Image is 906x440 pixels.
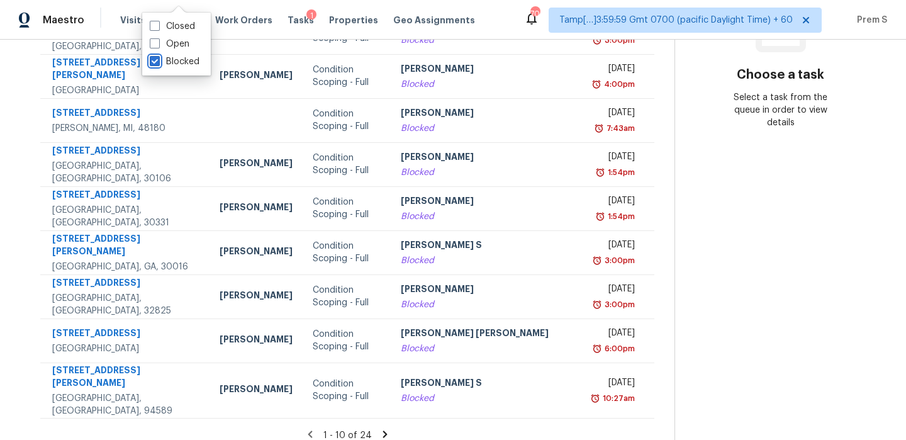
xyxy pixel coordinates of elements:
[594,122,604,135] img: Overdue Alarm Icon
[401,376,575,392] div: [PERSON_NAME] S
[52,122,199,135] div: [PERSON_NAME], MI, 48180
[592,34,602,47] img: Overdue Alarm Icon
[590,392,600,405] img: Overdue Alarm Icon
[728,91,834,129] div: Select a task from the queue in order to view details
[120,14,146,26] span: Visits
[215,14,272,26] span: Work Orders
[43,14,84,26] span: Maestro
[52,144,199,160] div: [STREET_ADDRESS]
[605,210,635,223] div: 1:54pm
[596,283,635,298] div: [DATE]
[592,298,602,311] img: Overdue Alarm Icon
[52,232,199,261] div: [STREET_ADDRESS][PERSON_NAME]
[288,16,314,25] span: Tasks
[401,122,575,135] div: Blocked
[401,150,575,166] div: [PERSON_NAME]
[401,34,575,47] div: Blocked
[52,188,199,204] div: [STREET_ADDRESS]
[401,239,575,254] div: [PERSON_NAME] S
[401,62,575,78] div: [PERSON_NAME]
[52,261,199,273] div: [GEOGRAPHIC_DATA], GA, 30016
[323,431,372,440] span: 1 - 10 of 24
[530,8,539,20] div: 701
[852,14,887,26] span: Prem S
[52,106,199,122] div: [STREET_ADDRESS]
[393,14,475,26] span: Geo Assignments
[559,14,793,26] span: Tamp[…]3:59:59 Gmt 0700 (pacific Daylight Time) + 60
[605,166,635,179] div: 1:54pm
[150,38,189,50] label: Open
[220,69,293,84] div: [PERSON_NAME]
[313,108,381,133] div: Condition Scoping - Full
[602,298,635,311] div: 3:00pm
[401,342,575,355] div: Blocked
[401,106,575,122] div: [PERSON_NAME]
[313,196,381,221] div: Condition Scoping - Full
[595,210,605,223] img: Overdue Alarm Icon
[313,284,381,309] div: Condition Scoping - Full
[401,166,575,179] div: Blocked
[596,106,635,122] div: [DATE]
[401,195,575,210] div: [PERSON_NAME]
[737,69,824,81] h3: Choose a task
[52,28,199,53] div: [GEOGRAPHIC_DATA], [GEOGRAPHIC_DATA], 46040
[596,195,635,210] div: [DATE]
[329,14,378,26] span: Properties
[401,210,575,223] div: Blocked
[600,392,635,405] div: 10:27am
[220,289,293,305] div: [PERSON_NAME]
[52,84,199,97] div: [GEOGRAPHIC_DATA]
[52,276,199,292] div: [STREET_ADDRESS]
[220,157,293,172] div: [PERSON_NAME]
[150,20,195,33] label: Closed
[401,78,575,91] div: Blocked
[596,327,635,342] div: [DATE]
[220,201,293,217] div: [PERSON_NAME]
[401,254,575,267] div: Blocked
[591,78,601,91] img: Overdue Alarm Icon
[401,392,575,405] div: Blocked
[52,327,199,342] div: [STREET_ADDRESS]
[313,240,381,265] div: Condition Scoping - Full
[604,122,635,135] div: 7:43am
[52,342,199,355] div: [GEOGRAPHIC_DATA]
[401,298,575,311] div: Blocked
[220,245,293,261] div: [PERSON_NAME]
[401,327,575,342] div: [PERSON_NAME] [PERSON_NAME]
[306,9,316,22] div: 1
[596,150,635,166] div: [DATE]
[602,342,635,355] div: 6:00pm
[596,376,635,392] div: [DATE]
[313,152,381,177] div: Condition Scoping - Full
[313,64,381,89] div: Condition Scoping - Full
[595,166,605,179] img: Overdue Alarm Icon
[596,62,635,78] div: [DATE]
[602,34,635,47] div: 3:00pm
[601,78,635,91] div: 4:00pm
[592,342,602,355] img: Overdue Alarm Icon
[150,55,199,68] label: Blocked
[220,333,293,349] div: [PERSON_NAME]
[602,254,635,267] div: 3:00pm
[52,204,199,229] div: [GEOGRAPHIC_DATA], [GEOGRAPHIC_DATA], 30331
[401,283,575,298] div: [PERSON_NAME]
[52,392,199,417] div: [GEOGRAPHIC_DATA], [GEOGRAPHIC_DATA], 94589
[220,383,293,398] div: [PERSON_NAME]
[52,56,199,84] div: [STREET_ADDRESS][PERSON_NAME]
[313,328,381,353] div: Condition Scoping - Full
[592,254,602,267] img: Overdue Alarm Icon
[596,239,635,254] div: [DATE]
[52,364,199,392] div: [STREET_ADDRESS][PERSON_NAME]
[313,378,381,403] div: Condition Scoping - Full
[52,160,199,185] div: [GEOGRAPHIC_DATA], [GEOGRAPHIC_DATA], 30106
[52,292,199,317] div: [GEOGRAPHIC_DATA], [GEOGRAPHIC_DATA], 32825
